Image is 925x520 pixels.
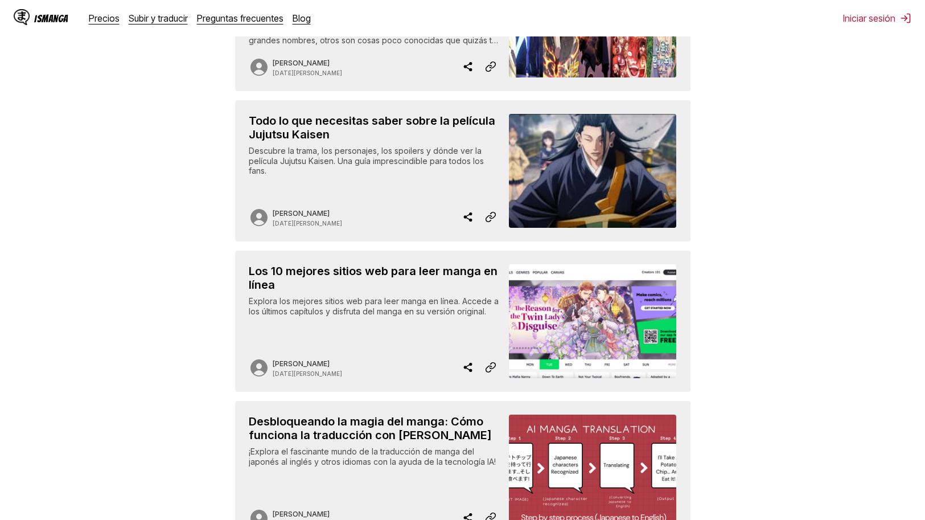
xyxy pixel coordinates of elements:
[249,114,495,141] font: Todo lo que necesitas saber sobre la película Jujutsu Kaisen
[900,13,911,24] img: desconectar
[273,69,342,76] font: [DATE][PERSON_NAME]
[249,57,269,77] img: Avatar del autor
[249,207,269,228] img: Avatar del autor
[235,100,690,241] a: Todo lo que necesitas saber sobre la película Jujutsu Kaisen
[273,510,330,518] font: [PERSON_NAME]
[14,9,30,25] img: Logotipo de IsManga
[273,59,342,67] p: Autor
[249,264,498,292] font: Los 10 mejores sitios web para leer manga en línea
[249,296,499,316] font: Explora los mejores sitios web para leer manga en línea. Accede a los últimos capítulos y disfrut...
[509,264,676,378] img: Imagen de portada de Los 10 mejores sitios web para leer manga en línea
[462,361,474,374] img: Compartir blog
[273,359,342,368] p: Autor
[273,510,342,518] p: Autor
[89,13,120,24] a: Precios
[273,370,342,377] font: [DATE][PERSON_NAME]
[485,60,496,73] img: Copiar enlace del artículo
[273,69,342,76] p: Fecha de publicación
[249,358,269,378] img: Avatar del autor
[273,59,330,67] font: [PERSON_NAME]
[462,210,474,224] img: Compartir blog
[34,13,68,24] font: IsManga
[293,13,311,24] a: Blog
[273,370,342,377] p: Fecha de publicación
[14,9,89,27] a: Logotipo de IsMangaIsManga
[273,209,330,218] font: [PERSON_NAME]
[843,13,895,24] font: Iniciar sesión
[197,13,283,24] a: Preguntas frecuentes
[129,13,188,24] a: Subir y traducir
[273,359,330,368] font: [PERSON_NAME]
[249,146,484,175] font: Descubre la trama, los personajes, los spoilers y dónde ver la película Jujutsu Kaisen. Una guía ...
[249,447,496,466] font: ¡Explora el fascinante mundo de la traducción de manga del japonés al inglés y otros idiomas con ...
[843,13,911,24] button: Iniciar sesión
[273,209,342,218] p: Autor
[273,220,342,227] p: Fecha de publicación
[509,114,676,228] img: Imagen de portada de Todo lo que necesitas saber sobre la película Jujutsu Kaisen
[235,251,690,392] a: Los 10 mejores sitios web para leer manga en línea
[462,60,474,73] img: Compartir blog
[273,220,342,227] font: [DATE][PERSON_NAME]
[485,210,496,224] img: Copiar enlace del artículo
[249,415,492,442] font: Desbloqueando la magia del manga: Cómo funciona la traducción con [PERSON_NAME]
[485,361,496,374] img: Copiar enlace del artículo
